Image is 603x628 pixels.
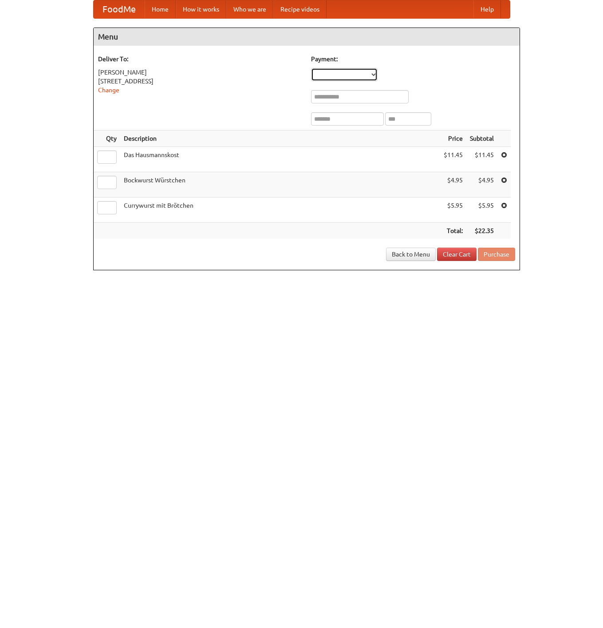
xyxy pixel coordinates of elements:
[440,130,466,147] th: Price
[94,130,120,147] th: Qty
[120,147,440,172] td: Das Hausmannskost
[440,197,466,223] td: $5.95
[145,0,176,18] a: Home
[466,130,497,147] th: Subtotal
[273,0,327,18] a: Recipe videos
[226,0,273,18] a: Who we are
[466,172,497,197] td: $4.95
[98,87,119,94] a: Change
[440,147,466,172] td: $11.45
[120,172,440,197] td: Bockwurst Würstchen
[466,197,497,223] td: $5.95
[466,223,497,239] th: $22.35
[466,147,497,172] td: $11.45
[94,28,520,46] h4: Menu
[386,248,436,261] a: Back to Menu
[440,172,466,197] td: $4.95
[120,197,440,223] td: Currywurst mit Brötchen
[120,130,440,147] th: Description
[98,55,302,63] h5: Deliver To:
[94,0,145,18] a: FoodMe
[311,55,515,63] h5: Payment:
[98,77,302,86] div: [STREET_ADDRESS]
[473,0,501,18] a: Help
[440,223,466,239] th: Total:
[176,0,226,18] a: How it works
[478,248,515,261] button: Purchase
[98,68,302,77] div: [PERSON_NAME]
[437,248,477,261] a: Clear Cart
